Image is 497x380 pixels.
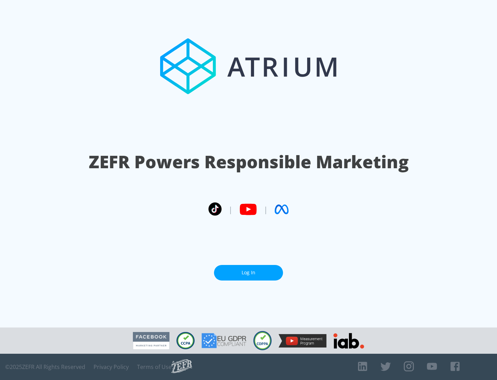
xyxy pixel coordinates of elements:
a: Privacy Policy [94,363,129,370]
span: | [264,204,268,215]
img: IAB [333,333,364,349]
a: Log In [214,265,283,281]
img: YouTube Measurement Program [279,334,327,348]
a: Terms of Use [137,363,172,370]
img: Facebook Marketing Partner [133,332,169,350]
span: © 2025 ZEFR All Rights Reserved [5,363,85,370]
span: | [228,204,233,215]
h1: ZEFR Powers Responsible Marketing [89,150,409,174]
img: CCPA Compliant [176,332,195,349]
img: GDPR Compliant [202,333,246,348]
img: COPPA Compliant [253,331,272,350]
